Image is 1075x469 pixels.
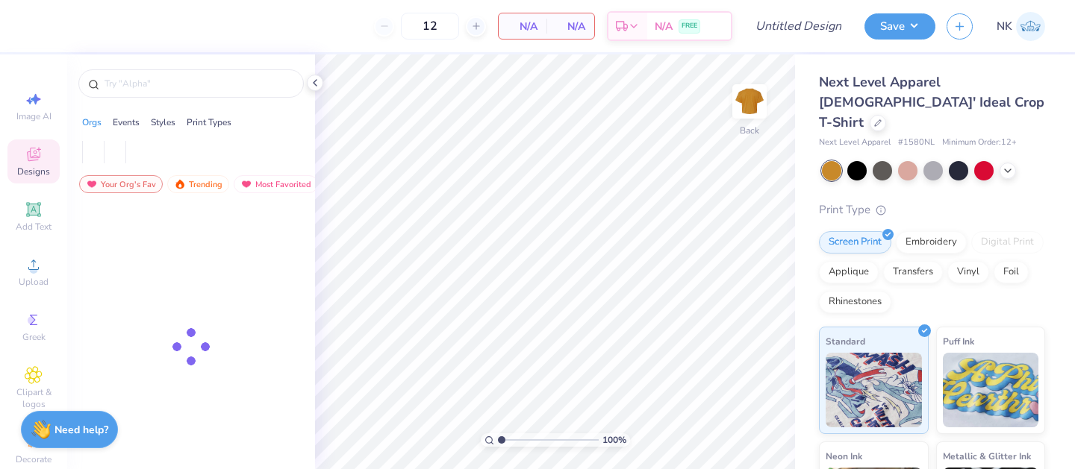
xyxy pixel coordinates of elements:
[602,433,626,447] span: 100 %
[943,353,1039,427] img: Puff Ink
[896,231,967,254] div: Embroidery
[826,448,862,464] span: Neon Ink
[240,179,252,189] img: most_fav.gif
[735,86,764,116] img: Back
[555,19,585,34] span: N/A
[16,453,52,465] span: Decorate
[997,12,1045,41] a: NK
[16,110,52,122] span: Image AI
[167,175,229,193] div: Trending
[947,261,989,283] div: Vinyl
[898,136,935,149] span: # 1580NL
[16,221,52,233] span: Add Text
[17,166,50,177] span: Designs
[401,13,459,40] input: – –
[19,276,49,288] span: Upload
[819,231,891,254] div: Screen Print
[655,19,673,34] span: N/A
[826,353,922,427] img: Standard
[819,291,891,313] div: Rhinestones
[103,76,294,91] input: Try "Alpha"
[864,13,935,40] button: Save
[234,175,318,193] div: Most Favorited
[819,261,879,283] div: Applique
[943,448,1031,464] span: Metallic & Glitter Ink
[508,19,537,34] span: N/A
[54,423,108,437] strong: Need help?
[682,21,697,31] span: FREE
[740,124,759,137] div: Back
[82,116,102,129] div: Orgs
[819,73,1044,131] span: Next Level Apparel [DEMOGRAPHIC_DATA]' Ideal Crop T-Shirt
[7,386,60,410] span: Clipart & logos
[943,333,974,349] span: Puff Ink
[819,136,891,149] span: Next Level Apparel
[174,179,186,189] img: trending.gif
[744,11,853,41] input: Untitled Design
[819,201,1045,218] div: Print Type
[997,18,1012,35] span: NK
[826,333,865,349] span: Standard
[187,116,231,129] div: Print Types
[942,136,1017,149] span: Minimum Order: 12 +
[79,175,163,193] div: Your Org's Fav
[151,116,175,129] div: Styles
[883,261,943,283] div: Transfers
[994,261,1029,283] div: Foil
[22,331,46,343] span: Greek
[113,116,140,129] div: Events
[1016,12,1045,41] img: Natalie Kogan
[86,179,98,189] img: most_fav.gif
[971,231,1044,254] div: Digital Print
